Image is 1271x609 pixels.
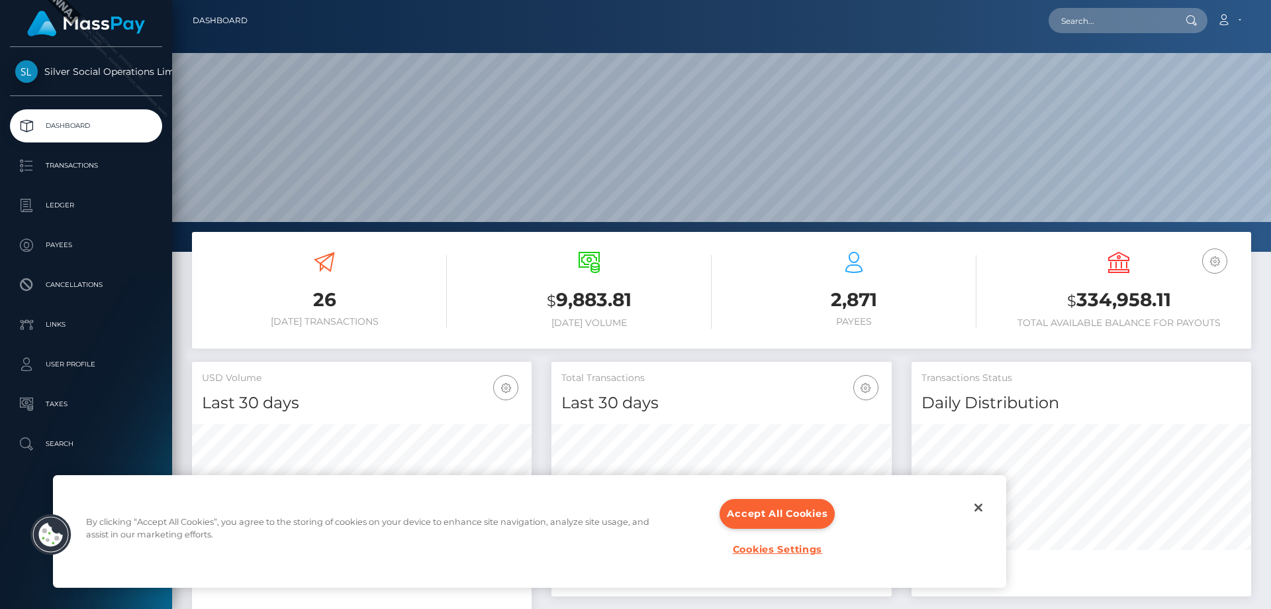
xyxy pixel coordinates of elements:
[996,287,1241,314] h3: 334,958.11
[561,392,881,415] h4: Last 30 days
[86,516,663,547] div: By clicking “Accept All Cookies”, you agree to the storing of cookies on your device to enhance s...
[15,315,157,335] p: Links
[731,316,976,327] h6: Payees
[964,493,993,522] button: Close
[10,388,162,421] a: Taxes
[10,308,162,341] a: Links
[15,156,157,176] p: Transactions
[30,514,72,556] button: Cookies
[15,116,157,136] p: Dashboard
[724,535,830,564] button: Cookies Settings
[202,316,447,327] h6: [DATE] Transactions
[921,392,1241,415] h4: Daily Distribution
[15,235,157,255] p: Payees
[996,317,1241,329] h6: Total Available Balance for Payouts
[10,427,162,461] a: Search
[921,372,1241,385] h5: Transactions Status
[10,66,162,78] span: Silver Social Operations Limited
[15,434,157,454] p: Search
[547,292,556,310] small: $
[731,287,976,313] h3: 2,871
[202,372,522,385] h5: USD Volume
[15,60,38,83] img: Silver Social Operations Limited
[467,317,712,329] h6: [DATE] Volume
[27,11,145,36] img: MassPay Logo
[10,268,162,302] a: Cancellations
[1049,8,1173,33] input: Search...
[202,392,522,415] h4: Last 30 days
[720,499,835,529] button: Accept All Cookies
[15,394,157,414] p: Taxes
[1067,292,1076,310] small: $
[10,109,162,142] a: Dashboard
[53,475,1006,588] div: Cookie banner
[193,7,248,34] a: Dashboard
[15,275,157,295] p: Cancellations
[467,287,712,314] h3: 9,883.81
[15,195,157,215] p: Ledger
[10,189,162,222] a: Ledger
[925,575,1238,588] div: Last hours
[202,287,447,313] h3: 26
[10,229,162,262] a: Payees
[10,149,162,182] a: Transactions
[53,475,1006,588] div: Privacy
[15,355,157,374] p: User Profile
[561,372,881,385] h5: Total Transactions
[10,348,162,381] a: User Profile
